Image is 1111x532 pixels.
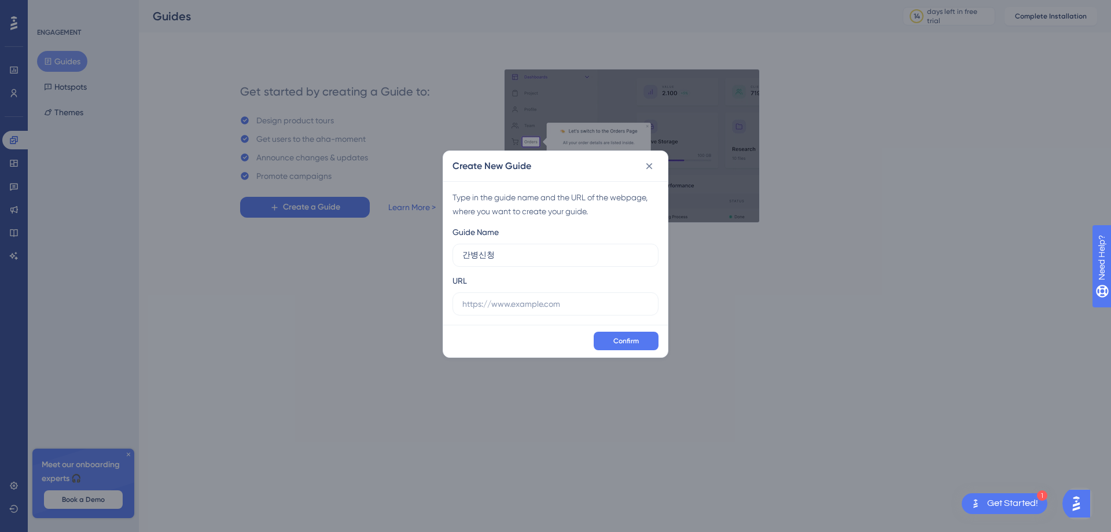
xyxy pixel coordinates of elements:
div: Open Get Started! checklist, remaining modules: 1 [962,493,1047,514]
div: Get Started! [987,497,1038,510]
input: https://www.example.com [462,298,649,310]
input: How to Create [462,249,649,262]
div: 1 [1037,490,1047,501]
span: Confirm [613,336,639,346]
iframe: UserGuiding AI Assistant Launcher [1062,486,1097,521]
img: launcher-image-alternative-text [969,497,983,511]
div: Guide Name [453,225,499,239]
div: Type in the guide name and the URL of the webpage, where you want to create your guide. [453,190,658,218]
h2: Create New Guide [453,159,531,173]
span: Need Help? [27,3,72,17]
div: URL [453,274,467,288]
